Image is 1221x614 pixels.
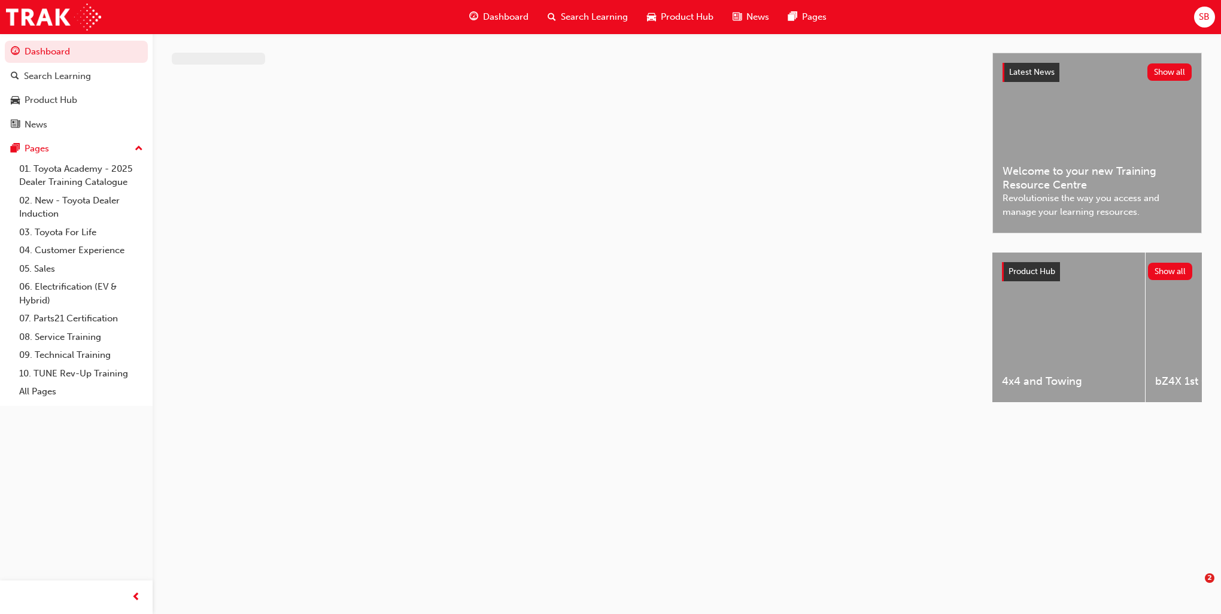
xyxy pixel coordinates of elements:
span: news-icon [733,10,742,25]
span: car-icon [647,10,656,25]
a: news-iconNews [723,5,779,29]
button: Show all [1148,263,1193,280]
span: SB [1199,10,1210,24]
a: pages-iconPages [779,5,836,29]
span: Welcome to your new Training Resource Centre [1003,165,1192,192]
a: Search Learning [5,65,148,87]
a: Product Hub [5,89,148,111]
span: up-icon [135,141,143,157]
span: Latest News [1009,67,1055,77]
a: 4x4 and Towing [992,253,1145,402]
span: search-icon [11,71,19,82]
span: Revolutionise the way you access and manage your learning resources. [1003,192,1192,218]
button: Pages [5,138,148,160]
span: News [746,10,769,24]
button: SB [1194,7,1215,28]
div: News [25,118,47,132]
a: Product HubShow all [1002,262,1192,281]
span: news-icon [11,120,20,130]
span: Pages [802,10,827,24]
iframe: Intercom live chat [1180,573,1209,602]
span: guage-icon [11,47,20,57]
a: search-iconSearch Learning [538,5,637,29]
a: 10. TUNE Rev-Up Training [14,364,148,383]
a: car-iconProduct Hub [637,5,723,29]
a: Latest NewsShow allWelcome to your new Training Resource CentreRevolutionise the way you access a... [992,53,1202,233]
button: DashboardSearch LearningProduct HubNews [5,38,148,138]
a: Dashboard [5,41,148,63]
img: Trak [6,4,101,31]
a: 04. Customer Experience [14,241,148,260]
span: 2 [1205,573,1214,583]
span: Product Hub [1009,266,1055,276]
span: Search Learning [561,10,628,24]
div: Product Hub [25,93,77,107]
span: search-icon [548,10,556,25]
span: car-icon [11,95,20,106]
a: News [5,114,148,136]
span: prev-icon [132,590,141,605]
div: Search Learning [24,69,91,83]
a: guage-iconDashboard [460,5,538,29]
a: All Pages [14,382,148,401]
a: 07. Parts21 Certification [14,309,148,328]
button: Show all [1147,63,1192,81]
a: 02. New - Toyota Dealer Induction [14,192,148,223]
span: Product Hub [661,10,713,24]
a: 08. Service Training [14,328,148,346]
span: 4x4 and Towing [1002,375,1135,388]
a: 05. Sales [14,260,148,278]
a: Latest NewsShow all [1003,63,1192,82]
a: 01. Toyota Academy - 2025 Dealer Training Catalogue [14,160,148,192]
span: pages-icon [11,144,20,154]
a: 06. Electrification (EV & Hybrid) [14,278,148,309]
a: 03. Toyota For Life [14,223,148,242]
span: Dashboard [483,10,529,24]
div: Pages [25,142,49,156]
span: pages-icon [788,10,797,25]
span: guage-icon [469,10,478,25]
a: 09. Technical Training [14,346,148,364]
